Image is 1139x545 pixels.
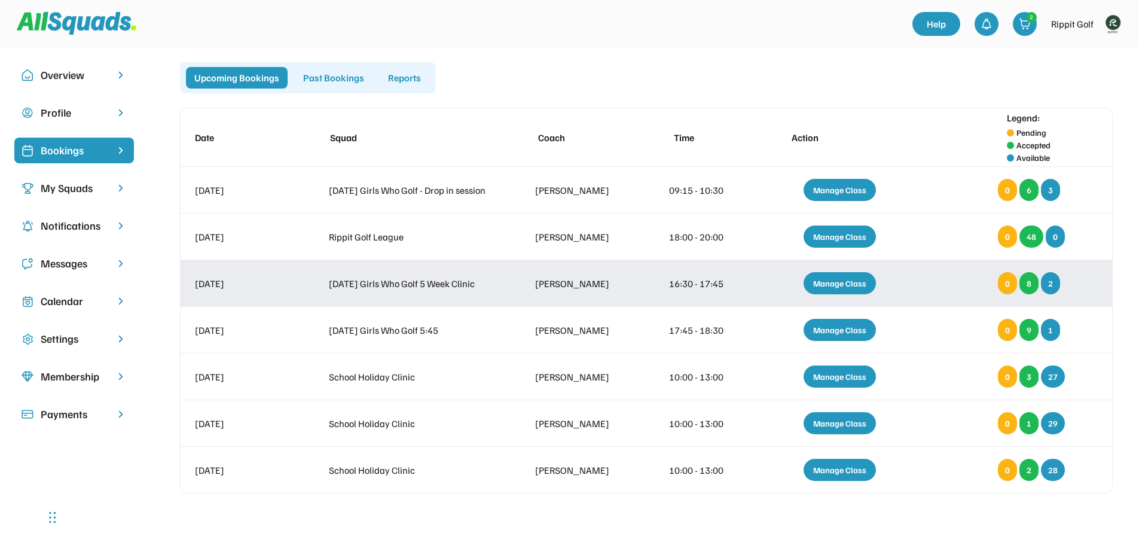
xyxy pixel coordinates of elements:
div: 2 [1041,272,1060,294]
div: Settings [41,331,108,347]
img: chevron-right.svg [115,182,127,194]
div: Calendar [41,293,108,309]
div: 3 [1019,366,1039,388]
div: 0 [998,412,1017,434]
div: School Holiday Clinic [329,463,491,477]
div: 17:45 - 18:30 [669,323,741,337]
a: Help [912,12,960,36]
div: Manage Class [804,366,876,388]
div: Manage Class [804,412,876,434]
div: Past Bookings [295,67,372,89]
img: Rippitlogov2_green.png [1101,12,1125,36]
div: Overview [41,67,108,83]
img: chevron-right.svg [115,69,127,81]
div: [DATE] [195,323,285,337]
div: 6 [1019,179,1039,201]
div: [PERSON_NAME] [535,463,625,477]
div: 16:30 - 17:45 [669,276,741,291]
div: Available [1016,151,1050,164]
div: [DATE] [195,183,285,197]
div: 0 [998,226,1017,248]
div: 3 [1041,179,1060,201]
div: 2 [1027,13,1036,22]
img: shopping-cart-01%20%281%29.svg [1019,18,1031,30]
div: School Holiday Clinic [329,370,491,384]
div: Bookings [41,142,108,159]
div: 10:00 - 13:00 [669,370,741,384]
div: [DATE] [195,370,285,384]
div: 0 [998,179,1017,201]
div: Legend: [1007,111,1040,125]
img: Icon%20%2819%29.svg [22,145,33,157]
div: [DATE] [195,230,285,244]
img: Icon%20copy%2010.svg [22,69,33,81]
img: chevron-right%20copy%203.svg [115,145,127,156]
div: 18:00 - 20:00 [669,230,741,244]
div: Manage Class [804,459,876,481]
div: Pending [1016,126,1046,139]
div: Messages [41,255,108,272]
div: Rippit Golf [1051,17,1094,31]
div: 10:00 - 13:00 [669,463,741,477]
div: 29 [1041,412,1065,434]
img: chevron-right.svg [115,220,127,232]
div: Manage Class [804,226,876,248]
img: chevron-right.svg [115,296,127,307]
div: 09:15 - 10:30 [669,183,741,197]
img: Squad%20Logo.svg [17,12,136,35]
div: [DATE] [195,276,285,291]
div: [PERSON_NAME] [535,276,625,291]
div: 27 [1041,366,1065,388]
img: Icon%20copy%2016.svg [22,333,33,345]
div: Notifications [41,218,108,234]
div: 0 [998,272,1017,294]
img: Icon%20copy%205.svg [22,258,33,270]
img: Icon%20copy%207.svg [22,296,33,307]
img: Icon%20copy%208.svg [22,371,33,383]
div: Upcoming Bookings [186,67,288,89]
div: School Holiday Clinic [329,416,491,431]
img: Icon%20copy%203.svg [22,182,33,194]
div: Time [674,130,746,145]
div: Date [195,130,285,145]
div: 8 [1019,272,1039,294]
img: bell-03%20%281%29.svg [981,18,993,30]
div: [PERSON_NAME] [535,183,625,197]
div: Squad [330,130,493,145]
div: [PERSON_NAME] [535,230,625,244]
div: Manage Class [804,319,876,341]
div: Accepted [1016,139,1051,151]
div: [PERSON_NAME] [535,370,625,384]
div: Manage Class [804,179,876,201]
div: [DATE] Girls Who Golf - Drop in session [329,183,491,197]
div: [DATE] Girls Who Golf 5:45 [329,323,491,337]
div: My Squads [41,180,108,196]
div: [DATE] Girls Who Golf 5 Week Clinic [329,276,491,291]
div: 1 [1019,412,1039,434]
div: 28 [1041,459,1065,481]
div: 0 [998,366,1017,388]
div: Profile [41,105,108,121]
div: 0 [998,319,1017,341]
img: chevron-right.svg [115,107,127,118]
div: [PERSON_NAME] [535,323,625,337]
div: 0 [1046,226,1065,248]
div: 10:00 - 13:00 [669,416,741,431]
div: 9 [1019,319,1039,341]
div: 48 [1019,226,1043,248]
div: Manage Class [804,272,876,294]
div: Membership [41,369,108,385]
div: [PERSON_NAME] [535,416,625,431]
div: Coach [538,130,628,145]
img: Icon%20copy%204.svg [22,220,33,232]
div: Reports [380,67,429,89]
div: Rippit Golf League [329,230,491,244]
div: Action [792,130,900,145]
img: chevron-right.svg [115,333,127,345]
img: chevron-right.svg [115,371,127,382]
img: user-circle.svg [22,107,33,119]
img: chevron-right.svg [115,258,127,269]
div: 1 [1041,319,1060,341]
div: 2 [1019,459,1039,481]
div: 0 [998,459,1017,481]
